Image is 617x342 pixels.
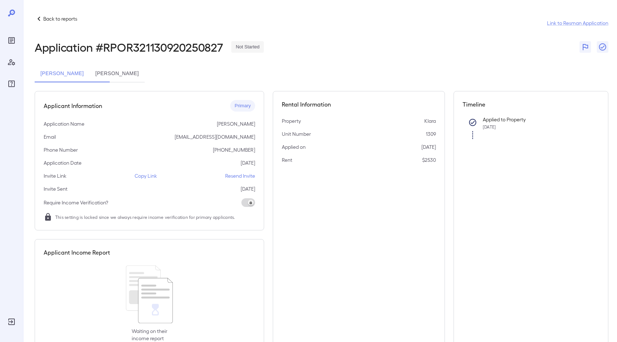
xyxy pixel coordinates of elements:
[44,146,78,153] p: Phone Number
[579,41,591,53] button: Flag Report
[44,101,102,110] h5: Applicant Information
[547,20,608,27] a: Link to Resman Application
[282,130,311,138] p: Unit Number
[135,172,157,179] p: Copy Link
[44,133,56,140] p: Email
[6,56,17,68] div: Manage Users
[175,133,255,140] p: [EMAIL_ADDRESS][DOMAIN_NAME]
[213,146,255,153] p: [PHONE_NUMBER]
[483,124,496,129] span: [DATE]
[44,159,82,166] p: Application Date
[231,44,264,51] span: Not Started
[230,103,255,109] span: Primary
[597,41,608,53] button: Close Report
[463,100,599,109] h5: Timeline
[44,199,108,206] p: Require Income Verification?
[282,117,301,125] p: Property
[483,116,588,123] p: Applied to Property
[424,117,436,125] p: Klara
[6,78,17,90] div: FAQ
[44,120,84,127] p: Application Name
[6,316,17,328] div: Log Out
[282,100,436,109] h5: Rental Information
[422,156,436,164] p: $2530
[282,156,292,164] p: Rent
[35,65,89,82] button: [PERSON_NAME]
[43,15,77,22] p: Back to reports
[421,143,436,151] p: [DATE]
[217,120,255,127] p: [PERSON_NAME]
[44,248,110,257] h5: Applicant Income Report
[132,328,167,342] p: Waiting on their income report
[89,65,144,82] button: [PERSON_NAME]
[55,213,235,221] span: This setting is locked since we always require income verification for primary applicants.
[44,185,67,192] p: Invite Sent
[225,172,255,179] p: Resend Invite
[241,185,255,192] p: [DATE]
[6,35,17,46] div: Reports
[241,159,255,166] p: [DATE]
[426,130,436,138] p: 1309
[35,40,223,53] h2: Application # RPOR321130920250827
[44,172,66,179] p: Invite Link
[282,143,306,151] p: Applied on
